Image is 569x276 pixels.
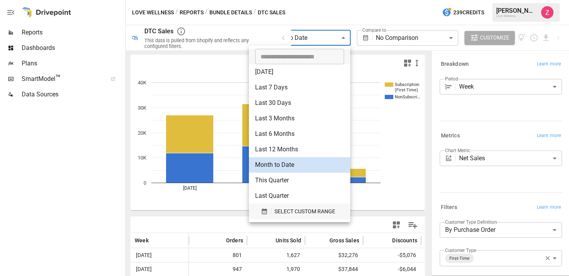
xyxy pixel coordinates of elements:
[249,173,350,188] li: This Quarter
[249,95,350,111] li: Last 30 Days
[274,207,335,216] span: SELECT CUSTOM RANGE
[249,126,350,142] li: Last 6 Months
[249,157,350,173] li: Month to Date
[249,188,350,204] li: Last Quarter
[249,64,350,80] li: [DATE]
[249,111,350,126] li: Last 3 Months
[249,142,350,157] li: Last 12 Months
[255,204,344,219] button: SELECT CUSTOM RANGE
[249,80,350,95] li: Last 7 Days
